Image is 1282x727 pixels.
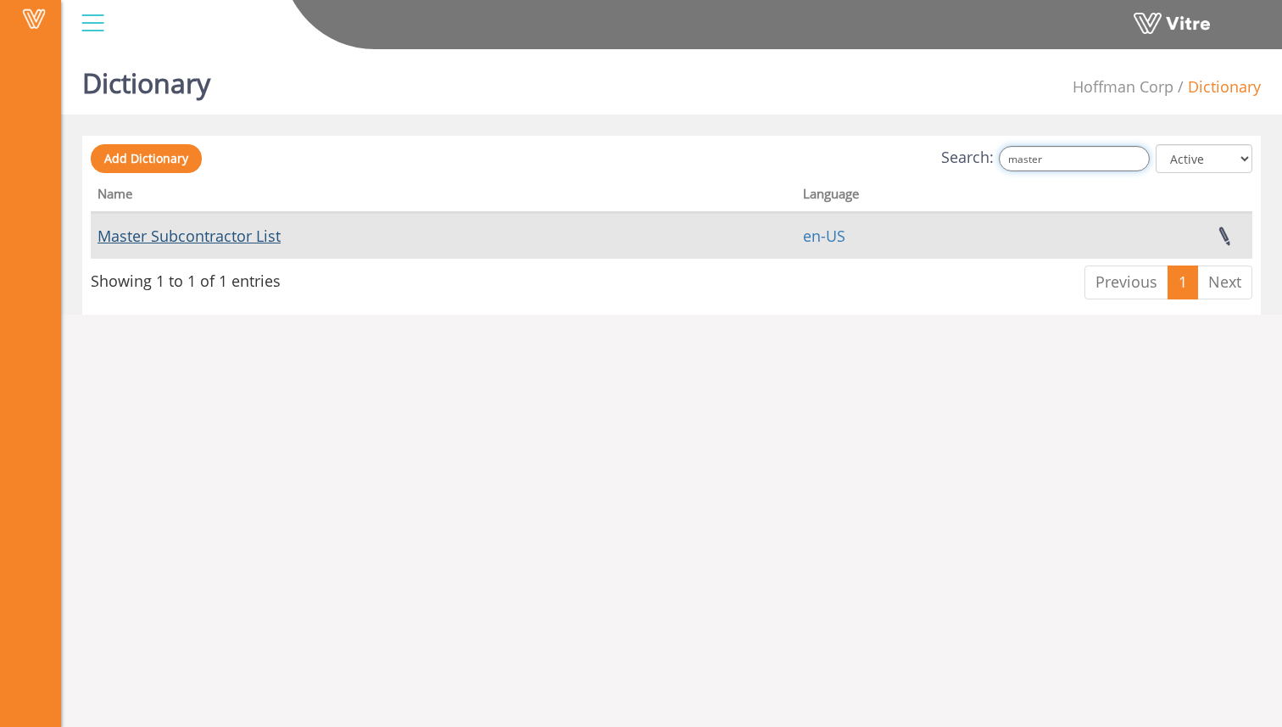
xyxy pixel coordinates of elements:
input: Search: [999,146,1150,171]
span: 210 [1073,76,1173,97]
div: Showing 1 to 1 of 1 entries [91,264,281,293]
label: Search: [941,146,1150,171]
span: Add Dictionary [104,150,188,166]
th: Name [91,181,796,213]
li: Dictionary [1173,76,1261,98]
a: Master Subcontractor List [98,226,281,246]
a: en-US [803,226,845,246]
th: Language [796,181,1051,213]
a: Add Dictionary [91,144,202,173]
a: Next [1197,266,1252,299]
a: Previous [1084,266,1168,299]
h1: Dictionary [82,42,210,115]
a: 1 [1168,266,1198,299]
